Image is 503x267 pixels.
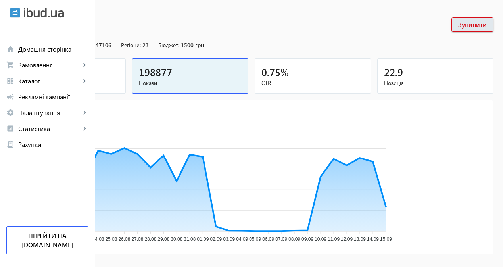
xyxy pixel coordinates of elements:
[223,236,235,242] tspan: 03.09
[341,236,353,242] tspan: 12.09
[81,125,88,133] mat-icon: keyboard_arrow_right
[131,236,143,242] tspan: 27.08
[18,125,81,133] span: Статистика
[197,236,209,242] tspan: 01.09
[121,41,141,49] span: Регіони:
[6,125,14,133] mat-icon: analytics
[6,61,14,69] mat-icon: shopping_cart
[92,236,104,242] tspan: 24.08
[81,61,88,69] mat-icon: keyboard_arrow_right
[236,236,248,242] tspan: 04.09
[275,236,287,242] tspan: 07.09
[10,18,443,32] h1: CPC
[18,93,88,101] span: Рекламні кампанії
[158,41,179,49] span: Бюджет:
[261,65,280,79] span: 0.75
[262,236,274,242] tspan: 06.09
[118,236,130,242] tspan: 26.08
[210,236,222,242] tspan: 02.09
[18,109,81,117] span: Налаштування
[6,93,14,101] mat-icon: campaign
[81,109,88,117] mat-icon: keyboard_arrow_right
[181,41,204,49] span: 1500 грн
[6,77,14,85] mat-icon: grid_view
[18,45,88,53] span: Домашня сторінка
[249,236,261,242] tspan: 05.09
[6,140,14,148] mat-icon: receipt_long
[139,65,172,79] span: 198877
[380,236,392,242] tspan: 15.09
[139,79,242,87] span: Покази
[105,236,117,242] tspan: 25.08
[10,8,20,18] img: ibud.svg
[6,109,14,117] mat-icon: settings
[367,236,379,242] tspan: 14.09
[301,236,313,242] tspan: 09.09
[384,65,403,79] span: 22.9
[6,45,14,53] mat-icon: home
[288,236,300,242] tspan: 08.09
[171,236,182,242] tspan: 30.08
[315,236,326,242] tspan: 10.09
[96,41,111,49] span: 47106
[328,236,340,242] tspan: 11.09
[18,77,81,85] span: Каталог
[184,236,196,242] tspan: 31.08
[144,236,156,242] tspan: 28.08
[18,61,81,69] span: Замовлення
[261,79,364,87] span: CTR
[157,236,169,242] tspan: 29.08
[24,8,64,18] img: ibud_text.svg
[280,65,289,79] span: %
[354,236,366,242] tspan: 13.09
[18,140,88,148] span: Рахунки
[6,226,88,254] a: Перейти на [DOMAIN_NAME]
[384,79,487,87] span: Позиція
[458,20,487,29] span: Зупинити
[81,77,88,85] mat-icon: keyboard_arrow_right
[451,17,493,32] button: Зупинити
[142,41,149,49] span: 23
